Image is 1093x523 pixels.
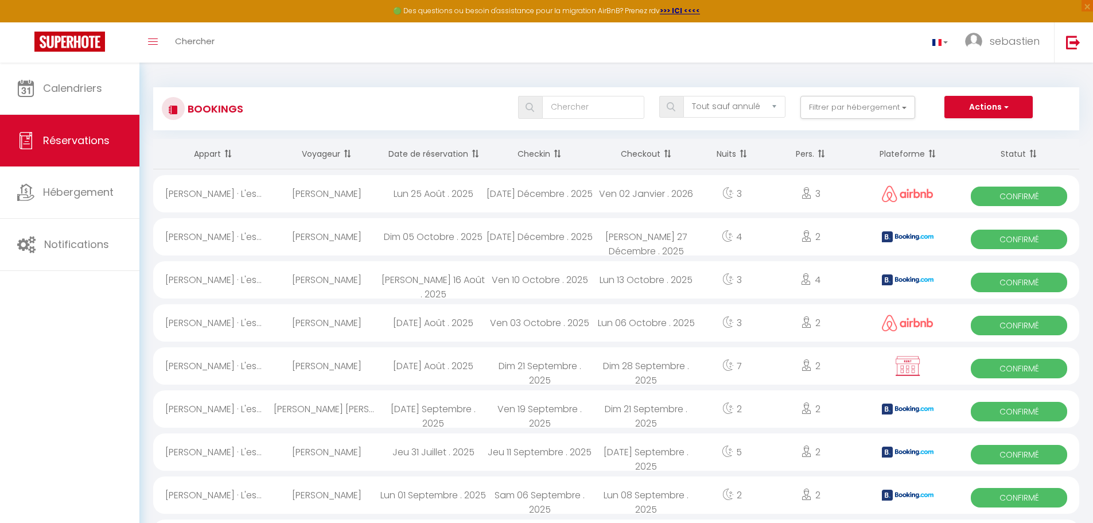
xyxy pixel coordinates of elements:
[542,96,644,119] input: Chercher
[175,35,215,47] span: Chercher
[965,33,982,50] img: ...
[487,139,593,169] th: Sort by checkin
[43,81,102,95] span: Calendriers
[1066,35,1080,49] img: logout
[660,6,700,16] a: >>> ICI <<<<
[764,139,857,169] th: Sort by people
[43,133,110,148] span: Réservations
[44,237,109,251] span: Notifications
[593,139,700,169] th: Sort by checkout
[153,139,274,169] th: Sort by rentals
[34,32,105,52] img: Super Booking
[944,96,1033,119] button: Actions
[800,96,915,119] button: Filtrer par hébergement
[956,22,1054,63] a: ... sebastien
[380,139,487,169] th: Sort by booking date
[43,185,114,199] span: Hébergement
[185,96,243,122] h3: Bookings
[857,139,959,169] th: Sort by channel
[959,139,1079,169] th: Sort by status
[274,139,380,169] th: Sort by guest
[699,139,764,169] th: Sort by nights
[990,34,1040,48] span: sebastien
[166,22,223,63] a: Chercher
